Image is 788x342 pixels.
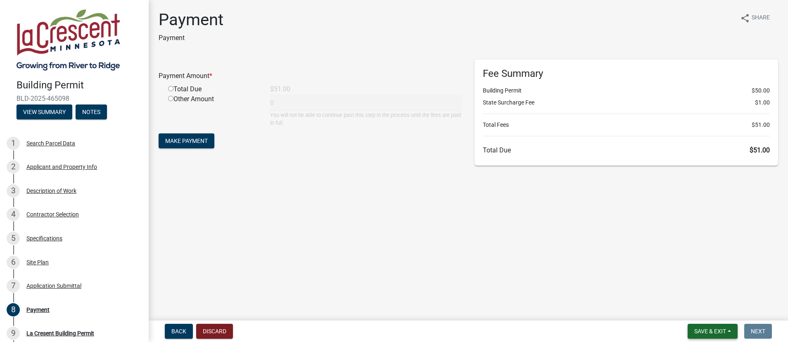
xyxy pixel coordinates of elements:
h6: Total Due [483,146,770,154]
div: Specifications [26,235,62,241]
span: $51.00 [752,121,770,129]
button: Discard [196,324,233,339]
span: Back [171,328,186,335]
button: View Summary [17,104,72,119]
div: 7 [7,279,20,292]
wm-modal-confirm: Summary [17,109,72,116]
div: 3 [7,184,20,197]
div: 2 [7,160,20,173]
span: Next [751,328,765,335]
li: State Surcharge Fee [483,98,770,107]
h4: Building Permit [17,79,142,91]
div: La Cresent Building Permit [26,330,94,336]
button: Notes [76,104,107,119]
div: Description of Work [26,188,76,194]
button: Next [744,324,772,339]
div: Contractor Selection [26,211,79,217]
li: Total Fees [483,121,770,129]
div: 9 [7,327,20,340]
div: Search Parcel Data [26,140,75,146]
h6: Fee Summary [483,68,770,80]
button: Make Payment [159,133,214,148]
span: Share [752,13,770,23]
div: Other Amount [162,94,264,127]
span: BLD-2025-465098 [17,95,132,102]
li: Building Permit [483,86,770,95]
h1: Payment [159,10,223,30]
button: shareShare [733,10,776,26]
span: Make Payment [165,138,208,144]
span: Save & Exit [694,328,726,335]
span: $1.00 [755,98,770,107]
div: Payment Amount [152,71,468,81]
div: Application Submittal [26,283,81,289]
div: Total Due [162,84,264,94]
button: Back [165,324,193,339]
div: 5 [7,232,20,245]
i: share [740,13,750,23]
div: 1 [7,137,20,150]
div: 4 [7,208,20,221]
span: $51.00 [750,146,770,154]
img: City of La Crescent, Minnesota [17,9,120,71]
div: Payment [26,307,50,313]
p: Payment [159,33,223,43]
span: $50.00 [752,86,770,95]
div: Site Plan [26,259,49,265]
wm-modal-confirm: Notes [76,109,107,116]
button: Save & Exit [688,324,738,339]
div: Applicant and Property Info [26,164,97,170]
div: 6 [7,256,20,269]
div: 8 [7,303,20,316]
